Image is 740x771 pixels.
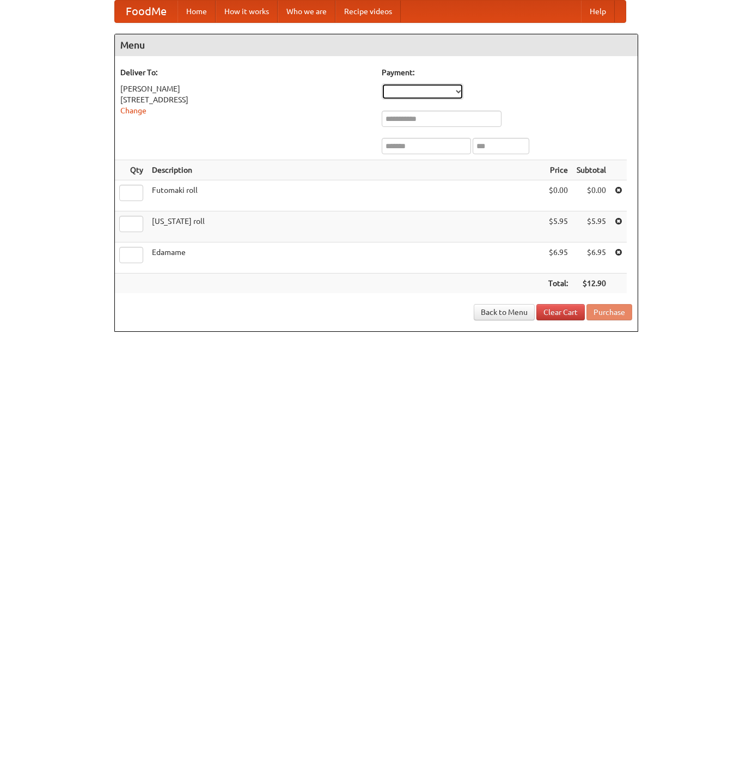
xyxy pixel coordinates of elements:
td: $6.95 [544,242,572,274]
a: How it works [216,1,278,22]
td: $0.00 [544,180,572,211]
th: Price [544,160,572,180]
td: $6.95 [572,242,610,274]
h5: Deliver To: [120,67,371,78]
a: Who we are [278,1,335,22]
td: $5.95 [544,211,572,242]
a: Recipe videos [335,1,401,22]
td: $5.95 [572,211,610,242]
h5: Payment: [382,67,632,78]
td: Futomaki roll [148,180,544,211]
a: Back to Menu [474,304,535,320]
div: [STREET_ADDRESS] [120,94,371,105]
th: Qty [115,160,148,180]
a: Change [120,106,146,115]
td: [US_STATE] roll [148,211,544,242]
a: FoodMe [115,1,178,22]
th: $12.90 [572,274,610,294]
a: Home [178,1,216,22]
div: [PERSON_NAME] [120,83,371,94]
td: Edamame [148,242,544,274]
h4: Menu [115,34,638,56]
th: Subtotal [572,160,610,180]
a: Clear Cart [536,304,585,320]
a: Help [581,1,615,22]
th: Total: [544,274,572,294]
td: $0.00 [572,180,610,211]
th: Description [148,160,544,180]
button: Purchase [586,304,632,320]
